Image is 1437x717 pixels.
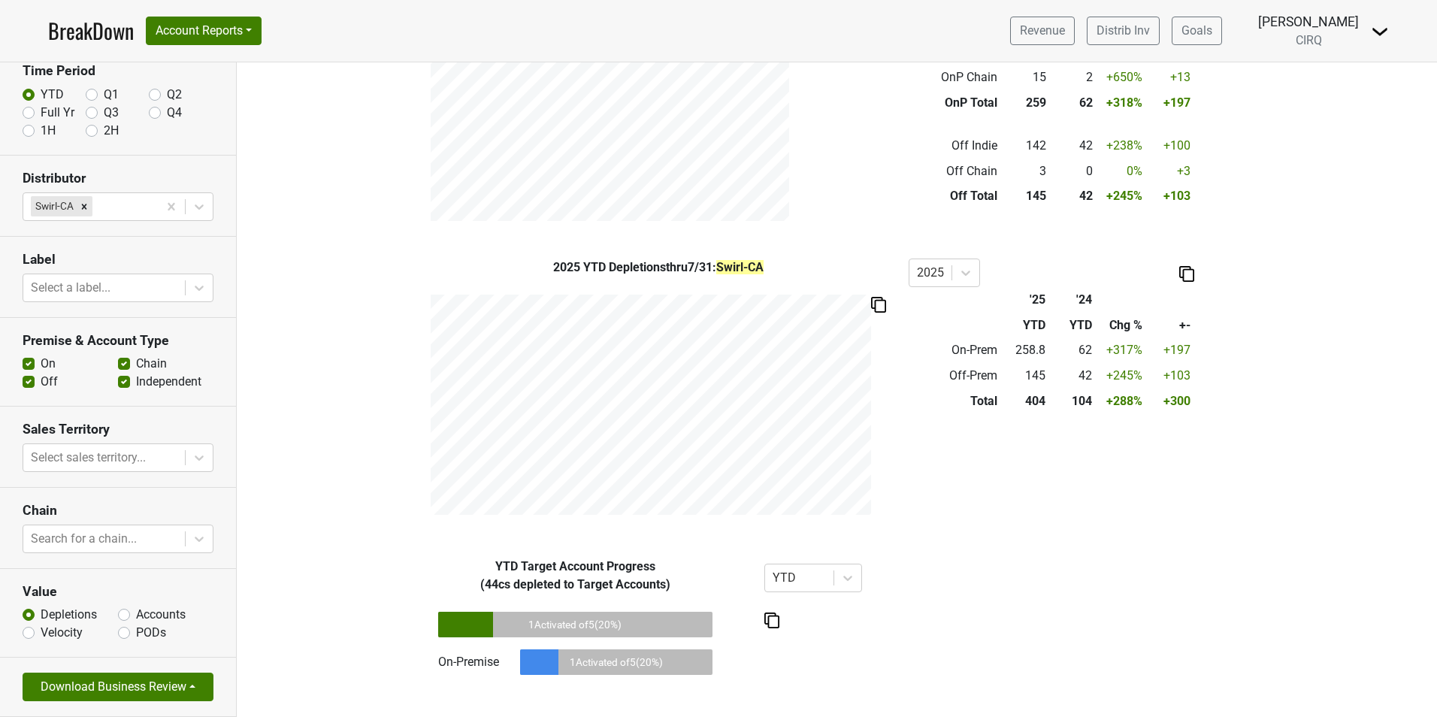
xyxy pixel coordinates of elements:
[1146,389,1194,414] td: +300
[1096,313,1146,338] th: Chg %
[553,260,583,274] span: 2025
[438,653,499,671] div: On-Premise
[1049,133,1096,159] td: 42
[420,576,731,594] div: ( 44 cs depleted to Target Accounts)
[909,363,1001,389] td: Off-Prem
[1146,338,1194,364] td: +197
[136,606,186,624] label: Accounts
[104,122,119,140] label: 2H
[909,90,1001,116] td: OnP Total
[1001,159,1050,184] td: 3
[1371,23,1389,41] img: Dropdown Menu
[1049,313,1096,338] th: YTD
[1049,389,1096,414] td: 104
[420,558,731,594] div: Target Account Progress
[167,104,182,122] label: Q4
[1096,389,1146,414] td: +288 %
[23,584,213,600] h3: Value
[871,297,886,313] img: Copy to clipboard
[1096,90,1146,116] td: +318 %
[1146,184,1194,210] td: +103
[104,86,119,104] label: Q1
[1087,17,1160,45] a: Distrib Inv
[1049,338,1096,364] td: 62
[1000,313,1049,338] th: YTD
[764,613,779,628] img: Copy to clipboard
[146,17,262,45] button: Account Reports
[1146,65,1194,90] td: +13
[23,252,213,268] h3: Label
[23,673,213,701] button: Download Business Review
[23,333,213,349] h3: Premise & Account Type
[909,184,1001,210] td: Off Total
[41,373,58,391] label: Off
[1146,133,1194,159] td: +100
[1258,12,1359,32] div: [PERSON_NAME]
[1001,90,1050,116] td: 259
[1049,363,1096,389] td: 42
[23,63,213,79] h3: Time Period
[1096,159,1146,184] td: 0 %
[41,122,56,140] label: 1H
[1049,65,1096,90] td: 2
[520,649,712,675] div: 1 Activated of 5 ( 20 %)
[909,65,1001,90] td: OnP Chain
[136,624,166,642] label: PODs
[1000,338,1049,364] td: 258.8
[1049,159,1096,184] td: 0
[495,559,518,573] span: YTD
[1010,17,1075,45] a: Revenue
[41,606,97,624] label: Depletions
[41,624,83,642] label: Velocity
[41,86,64,104] label: YTD
[1179,266,1194,282] img: Copy to clipboard
[1096,338,1146,364] td: +317 %
[1001,65,1050,90] td: 15
[1049,90,1096,116] td: 62
[1172,17,1222,45] a: Goals
[1000,389,1049,414] td: 404
[1096,65,1146,90] td: +650 %
[909,133,1001,159] td: Off Indie
[31,196,76,216] div: Swirl-CA
[1296,33,1322,47] span: CIRQ
[1146,363,1194,389] td: +103
[909,389,1001,414] td: Total
[716,260,764,274] span: Swirl-CA
[909,338,1001,364] td: On-Prem
[136,373,201,391] label: Independent
[1096,184,1146,210] td: +245 %
[136,355,167,373] label: Chain
[909,159,1001,184] td: Off Chain
[41,355,56,373] label: On
[1049,287,1096,313] th: '24
[1001,184,1050,210] td: 145
[104,104,119,122] label: Q3
[23,503,213,519] h3: Chain
[420,259,897,277] div: YTD Depletions thru 7/31 :
[1146,159,1194,184] td: +3
[23,422,213,437] h3: Sales Territory
[48,15,134,47] a: BreakDown
[1001,133,1050,159] td: 142
[438,612,712,637] div: 1 Activated of 5 ( 20 %)
[1000,363,1049,389] td: 145
[1096,133,1146,159] td: +238 %
[167,86,182,104] label: Q2
[1146,313,1194,338] th: +-
[1049,184,1096,210] td: 42
[1096,363,1146,389] td: +245 %
[41,104,74,122] label: Full Yr
[23,171,213,186] h3: Distributor
[1146,90,1194,116] td: +197
[1000,287,1049,313] th: '25
[76,196,92,216] div: Remove Swirl-CA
